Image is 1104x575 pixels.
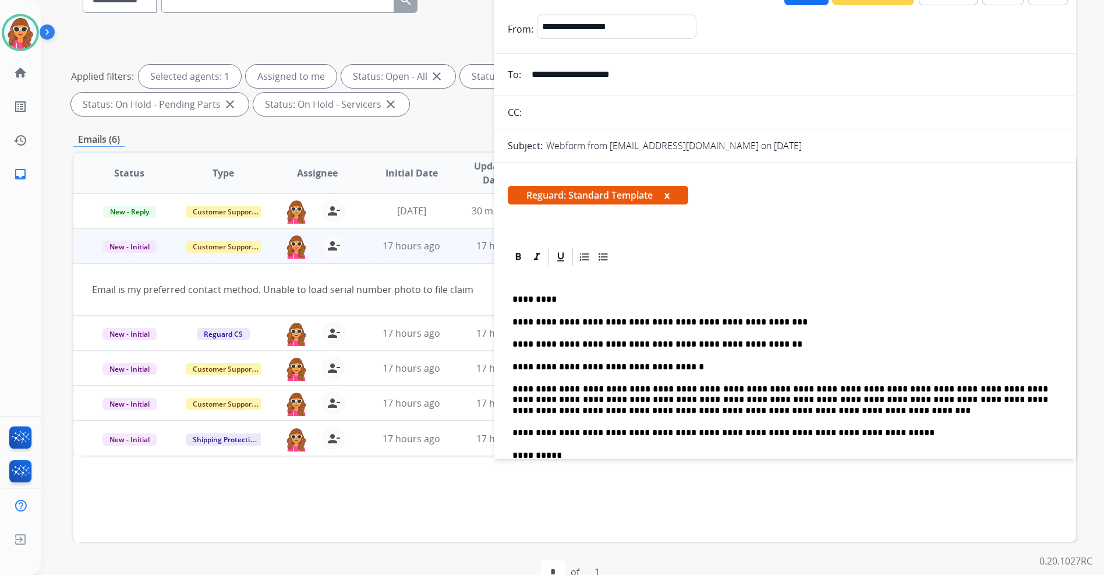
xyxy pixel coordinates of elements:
p: CC: [508,105,522,119]
mat-icon: person_remove [327,432,341,446]
span: Reguard: Standard Template [508,186,688,204]
span: New - Initial [102,363,157,375]
p: 0.20.1027RC [1039,554,1092,568]
button: x [664,188,670,202]
span: 17 hours ago [383,239,440,252]
div: Underline [552,248,569,266]
span: Customer Support [186,206,261,218]
span: 17 hours ago [476,362,534,375]
span: [DATE] [397,204,426,217]
mat-icon: person_remove [327,361,341,375]
mat-icon: list_alt [13,100,27,114]
span: 17 hours ago [383,397,440,410]
p: From: [508,22,533,36]
div: Ordered List [576,248,593,266]
span: 17 hours ago [383,327,440,340]
mat-icon: history [13,133,27,147]
div: Italic [528,248,546,266]
mat-icon: home [13,66,27,80]
mat-icon: inbox [13,167,27,181]
div: Selected agents: 1 [139,65,241,88]
img: agent-avatar [285,357,308,381]
span: 17 hours ago [476,432,534,445]
img: agent-avatar [285,427,308,451]
span: 17 hours ago [476,397,534,410]
p: To: [508,68,521,82]
mat-icon: person_remove [327,204,341,218]
div: Status: Open - All [341,65,455,88]
span: Customer Support [186,363,261,375]
span: New - Initial [102,398,157,410]
div: Status: New - Initial [460,65,583,88]
mat-icon: close [223,97,237,111]
img: avatar [4,16,37,49]
img: agent-avatar [285,234,308,259]
div: Bold [509,248,527,266]
div: Email is my preferred contact method. Unable to load serial number photo to file claim [92,283,869,297]
span: Status [114,166,144,180]
span: Initial Date [385,166,438,180]
div: Assigned to me [246,65,337,88]
span: New - Initial [102,433,157,446]
mat-icon: person_remove [327,239,341,253]
div: Status: On Hold - Servicers [253,93,409,116]
span: 17 hours ago [476,327,534,340]
mat-icon: close [430,69,444,83]
span: 17 hours ago [476,239,534,252]
div: Status: On Hold - Pending Parts [71,93,249,116]
p: Emails (6) [73,132,125,147]
span: New - Reply [103,206,156,218]
span: New - Initial [102,328,157,340]
mat-icon: person_remove [327,326,341,340]
p: Webform from [EMAIL_ADDRESS][DOMAIN_NAME] on [DATE] [546,139,802,153]
img: agent-avatar [285,199,308,224]
span: Updated Date [468,159,519,187]
span: 30 minutes ago [472,204,539,217]
p: Applied filters: [71,69,134,83]
div: Bullet List [595,248,612,266]
span: Customer Support [186,398,261,410]
span: Reguard CS [197,328,250,340]
span: Customer Support [186,241,261,253]
p: Subject: [508,139,543,153]
span: Assignee [297,166,338,180]
span: Type [213,166,234,180]
span: Shipping Protection [186,433,266,446]
span: New - Initial [102,241,157,253]
mat-icon: person_remove [327,396,341,410]
mat-icon: close [384,97,398,111]
span: 17 hours ago [383,432,440,445]
span: 17 hours ago [383,362,440,375]
img: agent-avatar [285,322,308,346]
img: agent-avatar [285,391,308,416]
